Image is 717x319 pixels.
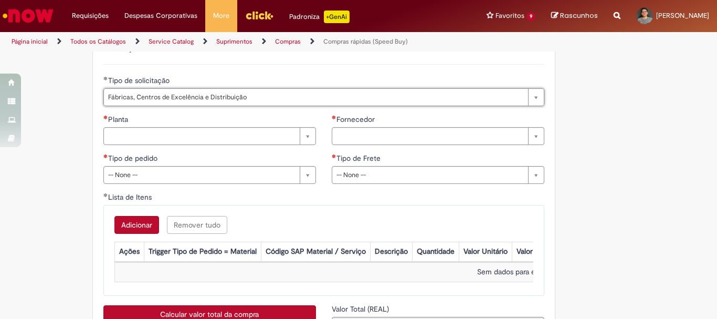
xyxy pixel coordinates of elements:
span: Lista de Itens [108,192,154,202]
span: Necessários [103,115,108,119]
span: Planta [108,115,130,124]
th: Quantidade [412,242,459,262]
span: Requisições [72,11,109,21]
span: Necessários [332,115,336,119]
a: Service Catalog [149,37,194,46]
a: Compras rápidas (Speed Buy) [323,37,408,46]
img: ServiceNow [1,5,55,26]
span: Tipo de Frete [336,153,383,163]
span: Tipo de pedido [108,153,160,163]
ul: Trilhas de página [8,32,470,52]
th: Valor Total Moeda [512,242,579,262]
a: Suprimentos [216,37,252,46]
p: +GenAi [324,11,350,23]
span: -- None -- [108,167,294,183]
span: Fornecedor [336,115,377,124]
a: Rascunhos [551,11,598,21]
a: Todos os Catálogos [70,37,126,46]
span: Obrigatório Preenchido [103,76,108,80]
th: Valor Unitário [459,242,512,262]
span: -- None -- [336,167,523,183]
span: Tipo de solicitação [108,76,172,85]
div: Padroniza [289,11,350,23]
th: Ações [114,242,144,262]
a: Página inicial [12,37,48,46]
a: Limpar campo Planta [103,127,316,145]
span: Rascunhos [560,11,598,20]
span: Somente leitura - Valor Total (REAL) [332,304,391,314]
a: Compras [275,37,301,46]
span: [PERSON_NAME] [656,11,709,20]
th: Descrição [370,242,412,262]
th: Código SAP Material / Serviço [261,242,370,262]
a: Limpar campo Fornecedor [332,127,544,145]
span: Obrigatório Preenchido [103,193,108,197]
th: Trigger Tipo de Pedido = Material [144,242,261,262]
label: Somente leitura - Valor Total (REAL) [332,304,391,314]
button: Add a row for Lista de Itens [114,216,159,234]
span: Fábricas, Centros de Excelência e Distribuição [108,89,523,106]
span: More [213,11,229,21]
span: Necessários [103,154,108,158]
span: Necessários [332,154,336,158]
img: click_logo_yellow_360x200.png [245,7,273,23]
span: Despesas Corporativas [124,11,197,21]
span: Favoritos [495,11,524,21]
span: 9 [526,12,535,21]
